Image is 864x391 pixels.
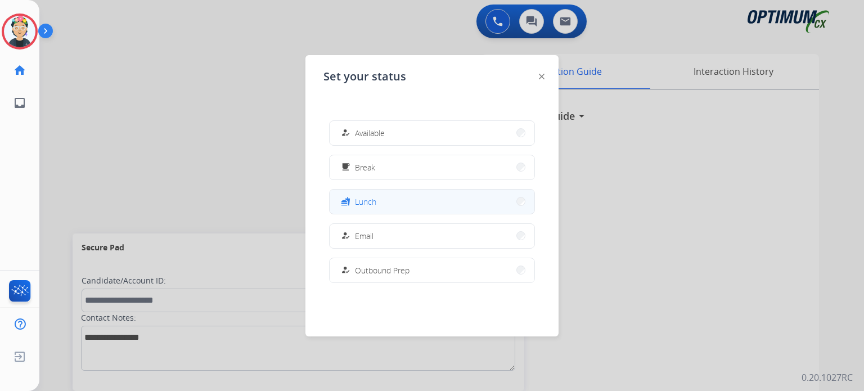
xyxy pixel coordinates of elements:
span: Break [355,161,375,173]
button: Lunch [330,190,534,214]
span: Lunch [355,196,376,208]
mat-icon: how_to_reg [341,266,350,275]
p: 0.20.1027RC [802,371,853,384]
span: Set your status [323,69,406,84]
span: Outbound Prep [355,264,409,276]
img: avatar [4,16,35,47]
mat-icon: how_to_reg [341,128,350,138]
span: Email [355,230,373,242]
mat-icon: inbox [13,96,26,110]
mat-icon: home [13,64,26,77]
button: Break [330,155,534,179]
span: Available [355,127,385,139]
button: Email [330,224,534,248]
mat-icon: fastfood [341,197,350,206]
mat-icon: free_breakfast [341,163,350,172]
button: Available [330,121,534,145]
img: close-button [539,74,544,79]
mat-icon: how_to_reg [341,231,350,241]
button: Outbound Prep [330,258,534,282]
